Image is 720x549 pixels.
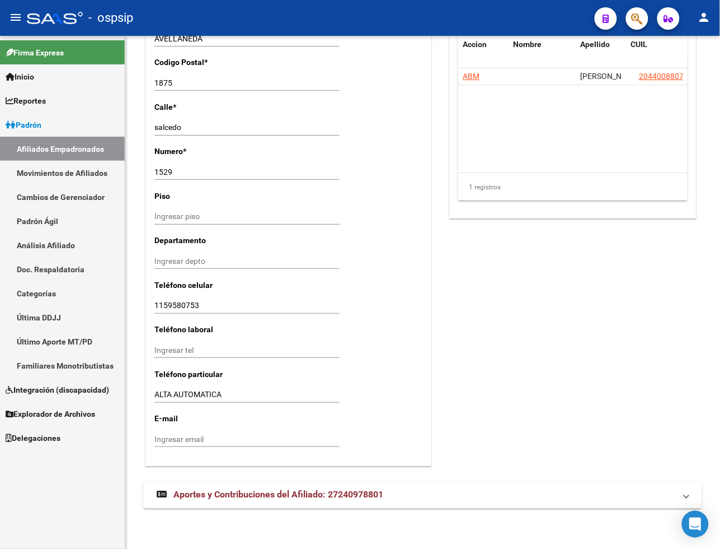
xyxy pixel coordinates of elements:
span: Inicio [6,71,34,83]
p: E-mail [154,412,239,425]
span: 20440088075 [639,72,688,81]
span: Explorador de Archivos [6,408,95,420]
datatable-header-cell: CUIL [626,32,688,57]
span: Integración (discapacidad) [6,384,109,396]
p: Departamento [154,234,239,246]
span: ABM [463,72,479,81]
p: Teléfono laboral [154,323,239,336]
p: Piso [154,190,239,202]
p: Numero [154,145,239,157]
datatable-header-cell: Nombre [509,32,576,57]
span: CUIL [630,40,647,49]
span: Aportes y Contribuciones del Afiliado: 27240978801 [173,490,383,500]
p: Codigo Postal [154,56,239,68]
mat-expansion-panel-header: Aportes y Contribuciones del Afiliado: 27240978801 [143,482,702,509]
span: Delegaciones [6,432,60,444]
span: - ospsip [88,6,133,30]
datatable-header-cell: Apellido [576,32,626,57]
div: 1 registros [458,173,688,201]
span: NIEVAS PABLO MARTIN [580,72,640,81]
p: Calle [154,101,239,113]
datatable-header-cell: Accion [458,32,509,57]
mat-icon: person [698,11,711,24]
div: Open Intercom Messenger [682,511,709,538]
p: Teléfono celular [154,279,239,291]
span: Nombre [513,40,542,49]
p: Teléfono particular [154,368,239,380]
span: Padrón [6,119,41,131]
span: Apellido [580,40,610,49]
span: Firma Express [6,46,64,59]
span: Reportes [6,95,46,107]
span: Accion [463,40,487,49]
mat-icon: menu [9,11,22,24]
